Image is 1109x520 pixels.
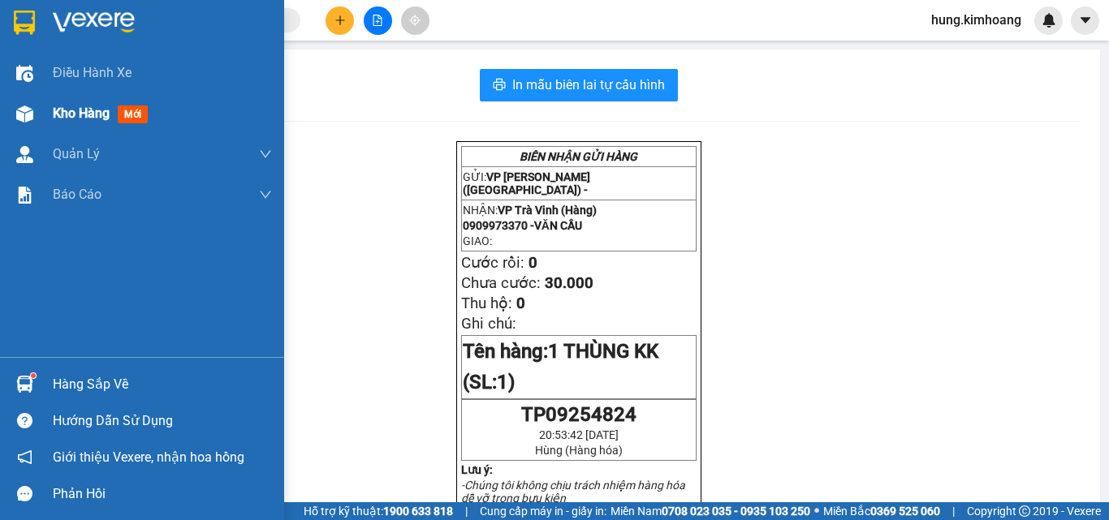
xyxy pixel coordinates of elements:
[529,254,537,272] span: 0
[54,9,188,24] strong: BIÊN NHẬN GỬI HÀNG
[6,105,39,121] span: GIAO:
[53,409,272,433] div: Hướng dẫn sử dụng
[465,502,468,520] span: |
[1019,505,1030,517] span: copyright
[1042,13,1056,28] img: icon-new-feature
[870,505,940,518] strong: 0369 525 060
[463,170,590,196] span: VP [PERSON_NAME] ([GEOGRAPHIC_DATA]) -
[87,88,142,103] span: VĂN CẦU
[480,502,606,520] span: Cung cấp máy in - giấy in:
[6,32,151,62] span: VP [PERSON_NAME] ([GEOGRAPHIC_DATA]) -
[516,294,525,312] span: 0
[493,78,506,93] span: printer
[463,340,658,393] span: Tên hàng:
[17,486,32,501] span: message
[409,15,421,26] span: aim
[534,219,582,232] span: VĂN CẦU
[259,148,272,161] span: down
[497,371,515,393] span: 1)
[461,479,685,505] em: -Chúng tôi không chịu trách nhiệm hàng hóa dễ vỡ trong bưu kiện
[952,502,955,520] span: |
[461,254,524,272] span: Cước rồi:
[535,444,623,457] span: Hùng (Hàng hóa)
[463,170,695,196] p: GỬI:
[53,372,272,397] div: Hàng sắp về
[480,69,678,101] button: printerIn mẫu biên lai tự cấu hình
[461,274,541,292] span: Chưa cước:
[918,10,1034,30] span: hung.kimhoang
[611,502,810,520] span: Miền Nam
[463,204,695,217] p: NHẬN:
[662,505,810,518] strong: 0708 023 035 - 0935 103 250
[334,15,346,26] span: plus
[304,502,453,520] span: Hỗ trợ kỹ thuật:
[461,463,493,476] strong: Lưu ý:
[17,449,32,465] span: notification
[364,6,392,35] button: file-add
[16,376,33,393] img: warehouse-icon
[463,340,658,393] span: 1 THÙNG KK (SL:
[383,505,453,518] strong: 1900 633 818
[259,188,272,201] span: down
[1071,6,1099,35] button: caret-down
[823,502,940,520] span: Miền Bắc
[53,447,244,467] span: Giới thiệu Vexere, nhận hoa hồng
[463,219,582,232] span: 0909973370 -
[16,187,33,204] img: solution-icon
[326,6,354,35] button: plus
[521,403,636,426] span: TP09254824
[6,70,237,85] p: NHẬN:
[17,413,32,428] span: question-circle
[372,15,383,26] span: file-add
[45,70,158,85] span: VP Trà Vinh (Hàng)
[539,428,619,441] span: 20:53:42 [DATE]
[461,315,516,333] span: Ghi chú:
[6,32,237,62] p: GỬI:
[461,294,512,312] span: Thu hộ:
[401,6,429,35] button: aim
[53,105,110,121] span: Kho hàng
[16,65,33,82] img: warehouse-icon
[53,482,272,506] div: Phản hồi
[118,105,148,123] span: mới
[53,62,132,83] span: Điều hành xe
[545,274,593,292] span: 30.000
[1078,13,1093,28] span: caret-down
[31,373,36,378] sup: 1
[463,234,492,247] span: GIAO:
[520,150,637,163] strong: BIÊN NHẬN GỬI HÀNG
[512,75,665,95] span: In mẫu biên lai tự cấu hình
[498,204,597,217] span: VP Trà Vinh (Hàng)
[53,144,100,164] span: Quản Lý
[16,146,33,163] img: warehouse-icon
[16,105,33,122] img: warehouse-icon
[53,184,101,204] span: Báo cáo
[6,88,142,103] span: 0909973370 -
[14,11,35,35] img: logo-vxr
[814,508,819,514] span: ⚪️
